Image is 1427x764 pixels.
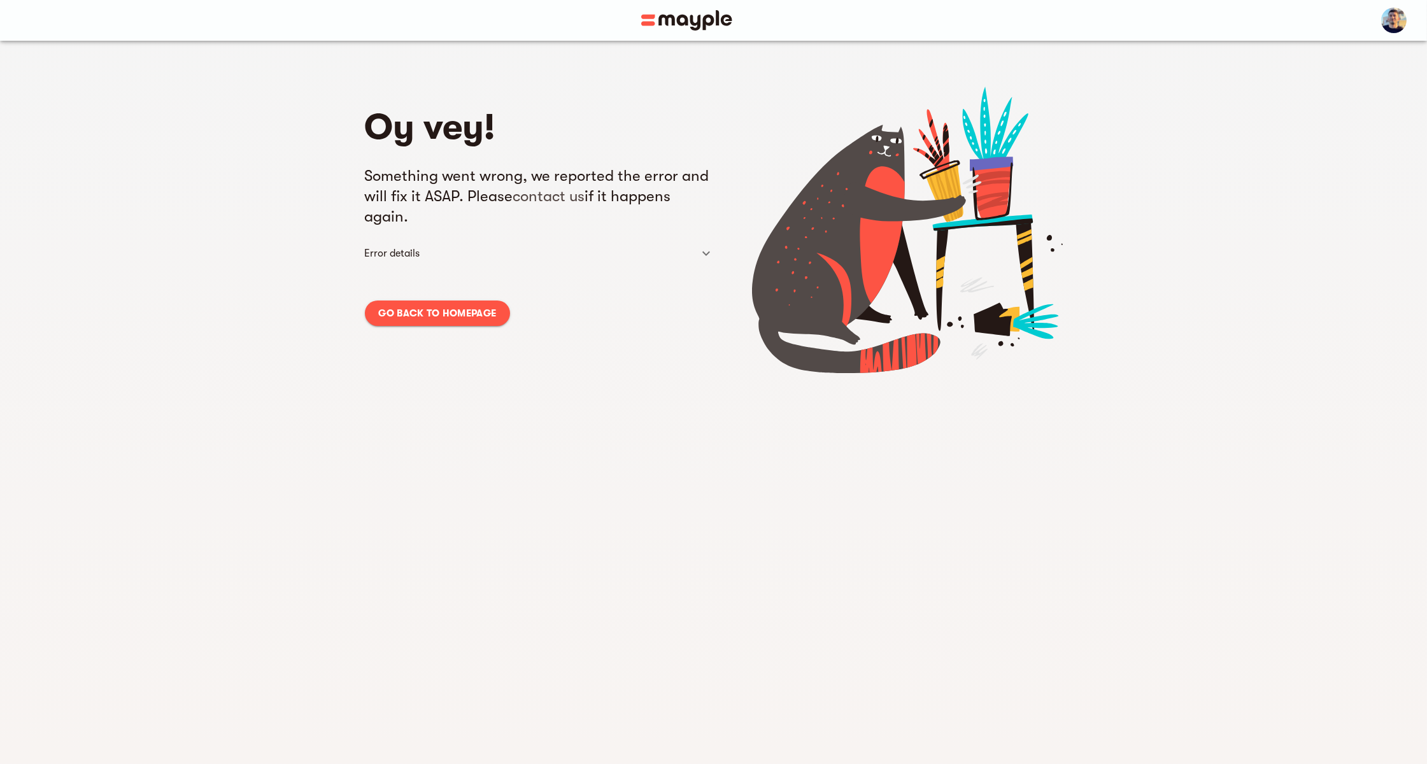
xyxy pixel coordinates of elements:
h1: Oy vey! [365,102,714,153]
span: Go back to homepage [379,306,497,321]
img: iTY09ZUOTQCFdPfgPUzz [1381,8,1407,33]
h6: Error details [365,244,420,262]
h5: Something went wrong, we reported the error and will fix it ASAP. Please if it happens again. [365,166,714,227]
img: Error [752,87,1063,373]
img: Main logo [641,10,732,31]
a: Go back to homepage [365,301,511,326]
div: Error details [365,237,714,270]
a: contact us [513,187,585,205]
